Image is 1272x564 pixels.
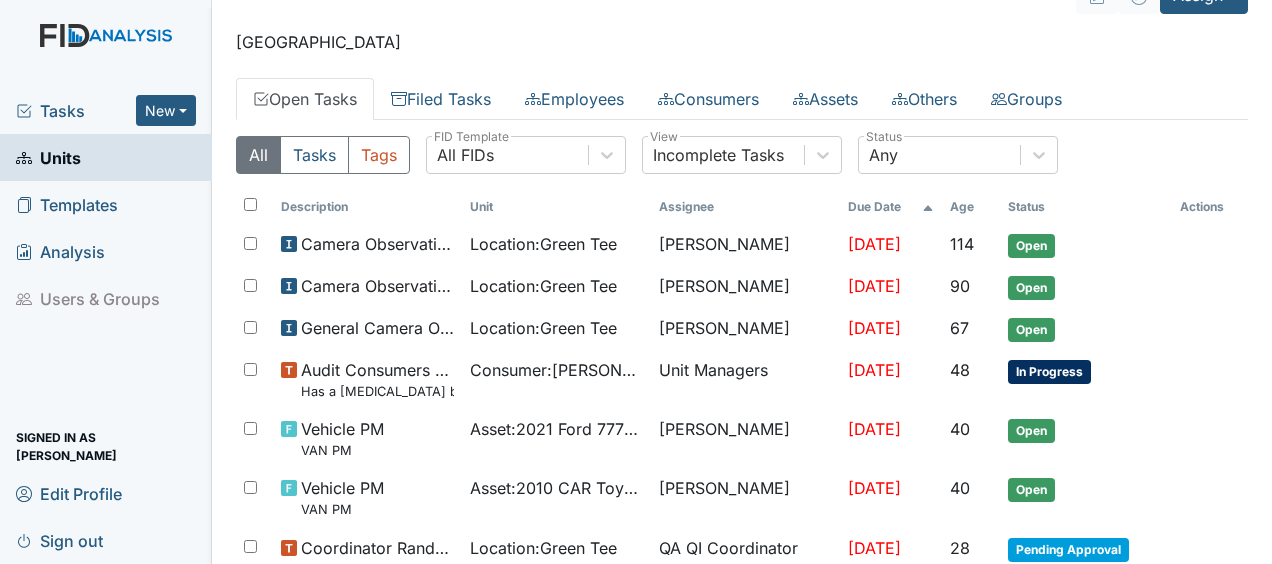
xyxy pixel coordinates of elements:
[301,274,454,298] span: Camera Observation
[651,350,840,409] td: Unit Managers
[16,431,196,462] span: Signed in as [PERSON_NAME]
[848,234,901,254] span: [DATE]
[470,274,617,298] span: Location : Green Tee
[974,78,1079,120] a: Groups
[136,95,196,126] button: New
[16,525,103,556] span: Sign out
[280,136,349,174] button: Tasks
[875,78,974,120] a: Others
[950,538,970,558] span: 28
[508,78,641,120] a: Employees
[301,417,384,460] span: Vehicle PM VAN PM
[470,417,643,441] span: Asset : 2021 Ford 77755
[16,189,118,220] span: Templates
[236,136,410,174] div: Type filter
[651,468,840,527] td: [PERSON_NAME]
[1008,419,1055,443] span: Open
[16,142,81,173] span: Units
[950,234,974,254] span: 114
[1008,538,1129,562] span: Pending Approval
[1008,234,1055,258] span: Open
[16,99,136,123] a: Tasks
[1008,360,1091,384] span: In Progress
[236,78,374,120] a: Open Tasks
[470,358,643,382] span: Consumer : [PERSON_NAME]
[16,478,122,509] span: Edit Profile
[301,232,454,256] span: Camera Observation
[653,143,784,167] div: Incomplete Tasks
[950,360,970,380] span: 48
[840,190,942,224] th: Toggle SortBy
[950,478,970,498] span: 40
[470,316,617,340] span: Location : Green Tee
[848,478,901,498] span: [DATE]
[301,476,384,519] span: Vehicle PM VAN PM
[301,382,454,401] small: Has a [MEDICAL_DATA] been completed for all [DEMOGRAPHIC_DATA] and [DEMOGRAPHIC_DATA] over 50 or ...
[1008,276,1055,300] span: Open
[16,236,105,267] span: Analysis
[374,78,508,120] a: Filed Tasks
[651,224,840,266] td: [PERSON_NAME]
[651,409,840,468] td: [PERSON_NAME]
[348,136,410,174] button: Tags
[942,190,1000,224] th: Toggle SortBy
[437,143,494,167] div: All FIDs
[950,276,970,296] span: 90
[470,536,617,560] span: Location : Green Tee
[273,190,462,224] th: Toggle SortBy
[470,476,643,500] span: Asset : 2010 CAR Toyota 59838
[1000,190,1173,224] th: Toggle SortBy
[470,232,617,256] span: Location : Green Tee
[641,78,776,120] a: Consumers
[651,308,840,350] td: [PERSON_NAME]
[244,198,257,211] input: Toggle All Rows Selected
[301,441,384,460] small: VAN PM
[236,136,281,174] button: All
[848,360,901,380] span: [DATE]
[1172,190,1248,224] th: Actions
[950,419,970,439] span: 40
[848,276,901,296] span: [DATE]
[1008,318,1055,342] span: Open
[1008,478,1055,502] span: Open
[236,30,1248,54] p: [GEOGRAPHIC_DATA]
[301,358,454,401] span: Audit Consumers Charts Has a colonoscopy been completed for all males and females over 50 or is t...
[848,538,901,558] span: [DATE]
[651,190,840,224] th: Assignee
[462,190,651,224] th: Toggle SortBy
[776,78,875,120] a: Assets
[651,266,840,308] td: [PERSON_NAME]
[869,143,898,167] div: Any
[301,316,454,340] span: General Camera Observation
[950,318,969,338] span: 67
[848,419,901,439] span: [DATE]
[848,318,901,338] span: [DATE]
[301,500,384,519] small: VAN PM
